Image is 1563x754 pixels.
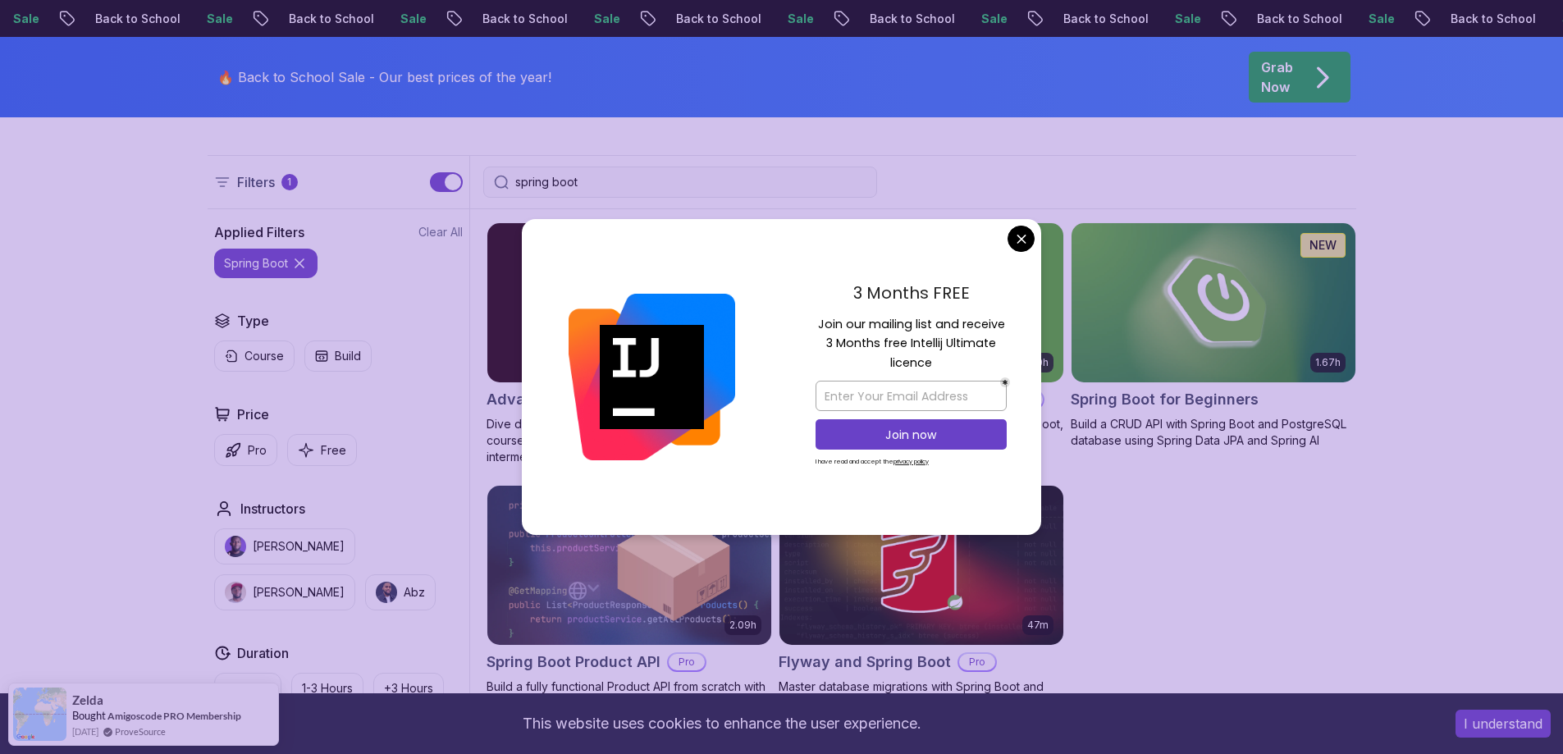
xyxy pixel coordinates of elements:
p: Back to School [1241,11,1353,27]
p: Back to School [854,11,966,27]
h2: Applied Filters [214,222,304,242]
p: 2.09h [729,619,756,632]
p: Sale [1353,11,1405,27]
p: Pro [959,654,995,670]
img: Advanced Spring Boot card [487,223,771,382]
p: 1-3 Hours [302,680,353,697]
input: Search Java, React, Spring boot ... [515,174,866,190]
p: Free [321,442,346,459]
button: instructor img[PERSON_NAME] [214,574,355,610]
p: Course [245,348,284,364]
p: 1 [287,176,291,189]
p: Dive deep into Spring Boot with our advanced course, designed to take your skills from intermedia... [487,416,772,465]
p: [PERSON_NAME] [253,584,345,601]
div: This website uses cookies to enhance the user experience. [12,706,1431,742]
button: Build [304,340,372,372]
span: [DATE] [72,724,98,738]
p: Master database migrations with Spring Boot and Flyway. Implement version control for your databa... [779,679,1064,728]
button: instructor imgAbz [365,574,436,610]
span: Zelda [72,693,103,707]
button: Free [287,434,357,466]
p: Back to School [1435,11,1547,27]
p: Abz [404,584,425,601]
button: Accept cookies [1456,710,1551,738]
p: 47m [1027,619,1049,632]
img: instructor img [225,536,246,557]
img: Spring Boot for Beginners card [1072,223,1355,382]
p: Back to School [467,11,578,27]
p: spring boot [224,255,288,272]
p: Pro [248,442,267,459]
p: Sale [966,11,1018,27]
p: Build a fully functional Product API from scratch with Spring Boot. [487,679,772,711]
p: Sale [772,11,825,27]
button: Pro [214,434,277,466]
a: ProveSource [115,724,166,738]
p: Build a CRUD API with Spring Boot and PostgreSQL database using Spring Data JPA and Spring AI [1071,416,1356,449]
button: Clear All [418,224,463,240]
a: Flyway and Spring Boot card47mFlyway and Spring BootProMaster database migrations with Spring Boo... [779,485,1064,728]
button: spring boot [214,249,318,278]
button: 1-3 Hours [291,673,363,704]
h2: Instructors [240,499,305,519]
h2: Price [237,404,269,424]
p: Sale [385,11,437,27]
p: Grab Now [1261,57,1293,97]
img: instructor img [225,582,246,603]
a: Spring Boot for Beginners card1.67hNEWSpring Boot for BeginnersBuild a CRUD API with Spring Boot ... [1071,222,1356,449]
img: Spring Boot Product API card [487,486,771,645]
button: Course [214,340,295,372]
h2: Duration [237,643,289,663]
p: NEW [1309,237,1337,254]
a: Amigoscode PRO Membership [107,710,241,722]
p: 🔥 Back to School Sale - Our best prices of the year! [217,67,551,87]
a: Spring Boot Product API card2.09hSpring Boot Product APIProBuild a fully functional Product API f... [487,485,772,711]
p: Back to School [1048,11,1159,27]
h2: Spring Boot Product API [487,651,660,674]
button: 0-1 Hour [214,673,281,704]
h2: Advanced Spring Boot [487,388,651,411]
p: Sale [191,11,244,27]
span: Bought [72,709,106,722]
button: +3 Hours [373,673,444,704]
img: Flyway and Spring Boot card [779,486,1063,645]
p: Sale [578,11,631,27]
button: instructor img[PERSON_NAME] [214,528,355,564]
p: Back to School [273,11,385,27]
p: [PERSON_NAME] [253,538,345,555]
img: instructor img [376,582,397,603]
img: provesource social proof notification image [13,688,66,741]
p: Pro [669,654,705,670]
p: +3 Hours [384,680,433,697]
p: Filters [237,172,275,192]
h2: Flyway and Spring Boot [779,651,951,674]
p: 0-1 Hour [225,680,271,697]
p: Sale [1159,11,1212,27]
p: Back to School [660,11,772,27]
p: 1.67h [1315,356,1341,369]
h2: Type [237,311,269,331]
a: Advanced Spring Boot card5.18hAdvanced Spring BootProDive deep into Spring Boot with our advanced... [487,222,772,465]
p: Build [335,348,361,364]
h2: Spring Boot for Beginners [1071,388,1259,411]
p: Back to School [80,11,191,27]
